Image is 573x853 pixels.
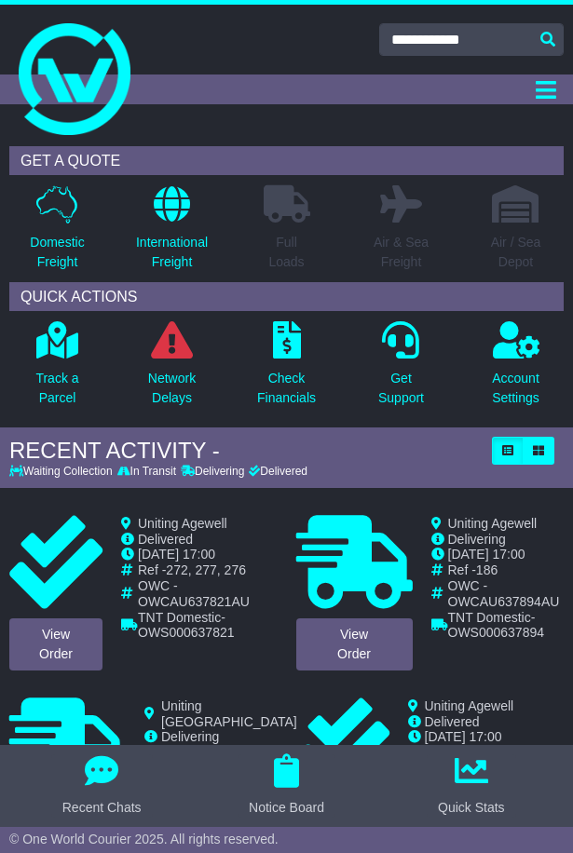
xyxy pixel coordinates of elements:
div: QUICK ACTIONS [9,282,564,311]
a: GetSupport [377,320,425,418]
a: DomesticFreight [29,184,85,282]
span: Delivered [138,532,193,547]
td: Ref - [138,562,278,578]
td: Ref - [448,562,565,578]
p: Full Loads [264,233,310,272]
p: International Freight [136,233,208,272]
span: TNT Domestic [448,610,531,625]
a: NetworkDelays [147,320,197,418]
span: OWS000637894 [448,625,545,640]
span: 272, 277, 276 [166,562,246,577]
p: Account Settings [492,369,539,408]
span: Delivering [161,729,219,744]
span: [DATE] 17:00 [138,547,215,562]
button: Notice Board [238,754,335,818]
span: Uniting Agewell [138,516,227,531]
span: 186 [476,562,498,577]
span: OWCAU637821AU [138,594,250,609]
div: Notice Board [249,798,324,818]
span: Delivered [425,714,480,729]
button: Quick Stats [427,754,516,818]
p: Air / Sea Depot [491,233,541,272]
div: Quick Stats [438,798,505,818]
button: Recent Chats [51,754,153,818]
a: ViewOrder [296,618,413,670]
div: In Transit [115,465,178,478]
p: Domestic Freight [30,233,84,272]
a: InternationalFreight [135,184,209,282]
div: RECENT ACTIVITY - [9,438,483,465]
td: OWC - [448,578,565,610]
a: ViewOrder [9,618,102,670]
span: © One World Courier 2025. All rights reserved. [9,832,279,846]
div: Delivered [247,465,307,478]
p: Network Delays [148,369,196,408]
button: Toggle navigation [527,74,564,104]
a: CheckFinancials [256,320,317,418]
td: OWC - [138,578,278,610]
div: Waiting Collection [9,465,115,478]
span: OWCAU637894AU [448,594,560,609]
span: TNT Domestic [138,610,221,625]
span: Uniting Agewell [425,698,514,713]
a: AccountSettings [491,320,540,418]
div: Delivering [178,465,246,478]
p: Check Financials [257,369,316,408]
span: [DATE] 17:00 [425,729,502,744]
span: [DATE] 17:00 [448,547,525,562]
p: Track a Parcel [35,369,78,408]
p: Get Support [378,369,424,408]
span: Uniting [GEOGRAPHIC_DATA] [161,698,297,729]
span: OWS000637821 [138,625,235,640]
span: Uniting Agewell [448,516,538,531]
div: GET A QUOTE [9,146,564,175]
p: Air & Sea Freight [374,233,429,272]
span: Delivering [448,532,506,547]
td: - [448,610,565,642]
td: - [138,610,278,642]
div: Recent Chats [62,798,142,818]
a: Track aParcel [34,320,79,418]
